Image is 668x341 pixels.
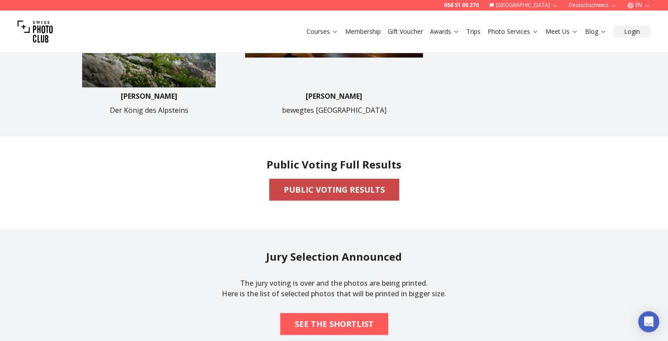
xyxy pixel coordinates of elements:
a: Awards [430,27,459,36]
button: SEE THE SHORTLIST [280,313,388,335]
a: Gift Voucher [388,27,423,36]
button: Meet Us [542,25,581,38]
p: Der König des Alpsteins [110,105,188,115]
a: Photo Services [487,27,538,36]
h2: Jury Selection Announced [266,250,402,264]
img: Swiss photo club [18,14,53,49]
a: Courses [307,27,338,36]
button: Trips [463,25,484,38]
button: Photo Services [484,25,542,38]
button: Courses [303,25,342,38]
b: PUBLIC VOTING RESULTS [284,183,385,196]
div: Open Intercom Messenger [638,311,659,332]
p: bewegtes [GEOGRAPHIC_DATA] [282,105,386,115]
a: Trips [466,27,480,36]
a: Meet Us [545,27,578,36]
a: Membership [345,27,381,36]
button: Login [614,25,650,38]
h2: Public Voting Full Results [267,158,401,172]
a: 058 51 00 270 [444,2,479,9]
button: Awards [426,25,463,38]
a: Blog [585,27,607,36]
b: SEE THE SHORTLIST [295,318,374,330]
p: [PERSON_NAME] [306,91,362,101]
button: Gift Voucher [384,25,426,38]
button: Membership [342,25,384,38]
p: [PERSON_NAME] [121,91,177,101]
button: Blog [581,25,610,38]
button: PUBLIC VOTING RESULTS [269,179,399,201]
p: The jury voting is over and the photos are being printed. Here is the list of selected photos tha... [222,271,446,306]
